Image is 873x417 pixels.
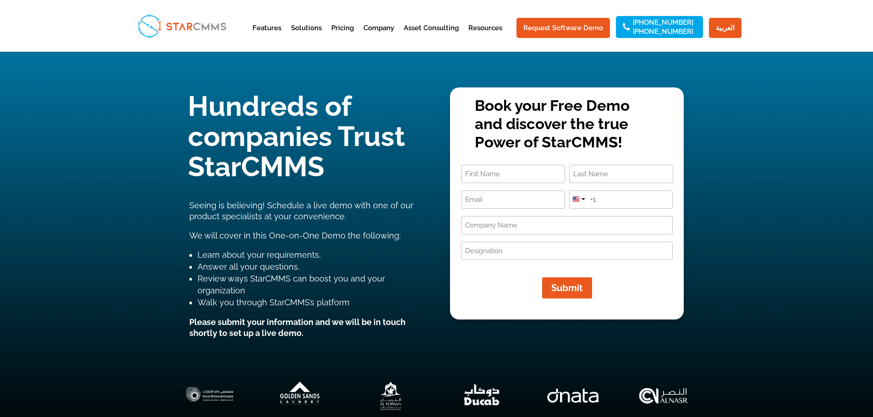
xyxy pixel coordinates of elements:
[291,25,322,47] a: Solutions
[468,25,502,47] a: Resources
[709,18,741,38] a: العربية
[169,375,250,416] img: hospital (1)
[189,231,401,240] span: We will cover in this One-on-One Demo the following:
[475,97,659,151] p: Book your Free Demo and discover the true Power of StarCMMS!
[461,165,565,183] input: First Name
[189,200,413,221] span: Seeing is believing! Schedule a live demo with one of our product specialists at your convenience.
[188,91,423,186] h1: Hundreds of companies Trust StarCMMS
[331,25,354,47] a: Pricing
[198,262,300,271] span: Answer all your questions,
[516,18,610,38] a: Request Software Demo
[633,28,693,35] a: [PHONE_NUMBER]
[169,375,250,416] div: 1 / 7
[259,375,341,416] div: 2 / 7
[404,25,459,47] a: Asset Consulting
[253,25,281,47] a: Features
[623,375,704,416] div: 6 / 7
[461,216,673,234] input: Company Name
[569,165,673,183] input: Last Name
[259,375,341,416] img: 8 (1)
[350,375,432,416] img: forsan
[551,282,583,293] span: Submit
[532,375,614,416] div: 5 / 7
[198,274,385,295] span: Review ways StarCMMS can boost you and your organization
[134,10,230,42] img: StarCMMS
[461,242,673,260] input: Designation
[363,25,394,47] a: Company
[633,19,693,26] a: [PHONE_NUMBER]
[542,277,592,298] button: Submit
[441,375,522,416] img: Ducab (1)
[532,375,614,416] img: dnata (1)
[569,190,673,209] input: Phone Number
[441,375,522,416] div: 4 / 7
[189,317,406,338] strong: Please submit your information and we will be in touch shortly to set up a live demo.
[198,298,350,307] span: Walk you through StarCMMS’s platform
[350,375,432,416] div: 3 / 7
[461,190,565,209] input: Email
[198,250,321,260] span: Learn about your requirements,
[623,375,704,416] img: Al-Naser-cranes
